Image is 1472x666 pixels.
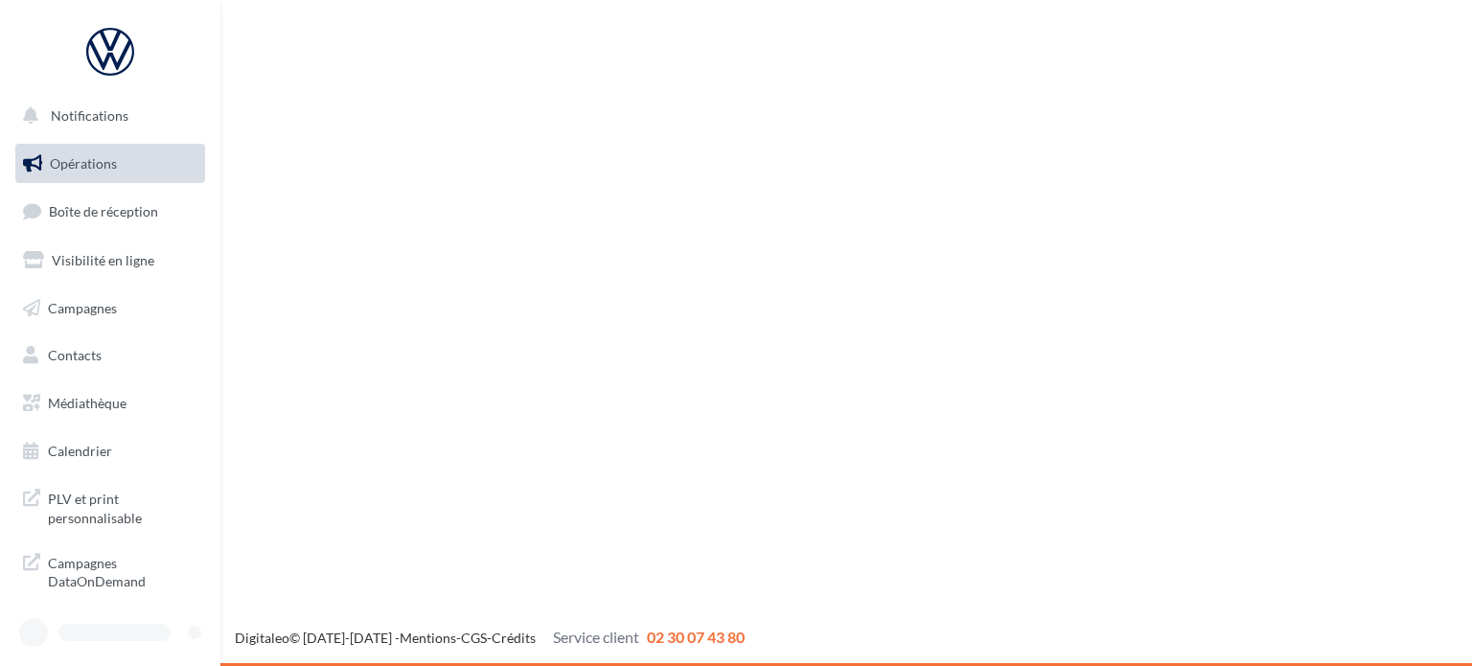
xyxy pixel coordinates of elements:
[11,335,209,376] a: Contacts
[11,542,209,599] a: Campagnes DataOnDemand
[235,630,745,646] span: © [DATE]-[DATE] - - -
[48,486,197,527] span: PLV et print personnalisable
[647,628,745,646] span: 02 30 07 43 80
[11,96,201,136] button: Notifications
[48,395,126,411] span: Médiathèque
[235,630,289,646] a: Digitaleo
[48,443,112,459] span: Calendrier
[400,630,456,646] a: Mentions
[51,107,128,124] span: Notifications
[11,478,209,535] a: PLV et print personnalisable
[48,550,197,591] span: Campagnes DataOnDemand
[49,203,158,219] span: Boîte de réception
[11,191,209,232] a: Boîte de réception
[50,155,117,172] span: Opérations
[492,630,536,646] a: Crédits
[48,347,102,363] span: Contacts
[11,144,209,184] a: Opérations
[48,299,117,315] span: Campagnes
[11,288,209,329] a: Campagnes
[461,630,487,646] a: CGS
[553,628,639,646] span: Service client
[52,252,154,268] span: Visibilité en ligne
[11,431,209,471] a: Calendrier
[11,383,209,424] a: Médiathèque
[11,241,209,281] a: Visibilité en ligne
